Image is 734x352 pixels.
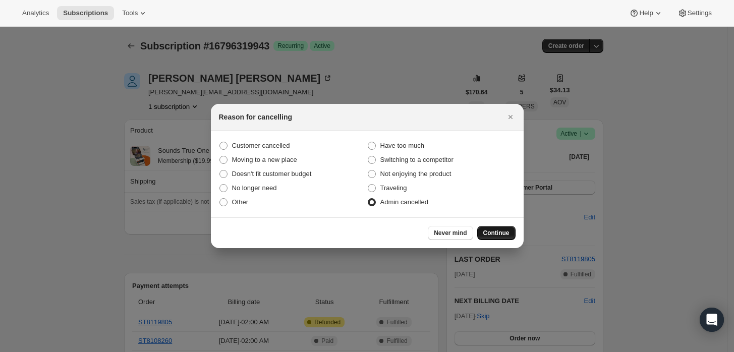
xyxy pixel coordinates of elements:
[232,156,297,163] span: Moving to a new place
[116,6,154,20] button: Tools
[483,229,510,237] span: Continue
[57,6,114,20] button: Subscriptions
[639,9,653,17] span: Help
[477,226,516,240] button: Continue
[380,184,407,192] span: Traveling
[380,142,424,149] span: Have too much
[63,9,108,17] span: Subscriptions
[434,229,467,237] span: Never mind
[503,110,518,124] button: Close
[380,156,454,163] span: Switching to a competitor
[428,226,473,240] button: Never mind
[232,198,249,206] span: Other
[671,6,718,20] button: Settings
[232,142,290,149] span: Customer cancelled
[16,6,55,20] button: Analytics
[232,184,277,192] span: No longer need
[700,308,724,332] div: Open Intercom Messenger
[232,170,312,178] span: Doesn't fit customer budget
[380,170,451,178] span: Not enjoying the product
[219,112,292,122] h2: Reason for cancelling
[688,9,712,17] span: Settings
[623,6,669,20] button: Help
[22,9,49,17] span: Analytics
[380,198,428,206] span: Admin cancelled
[122,9,138,17] span: Tools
